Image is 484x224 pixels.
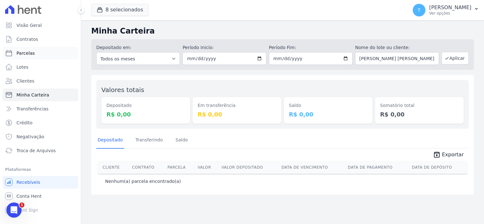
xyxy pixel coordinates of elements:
[3,176,78,189] a: Recebíveis
[3,75,78,87] a: Clientes
[165,161,195,174] th: Parcela
[3,190,78,202] a: Conta Hent
[433,151,441,159] i: unarchive
[19,202,24,208] span: 1
[96,132,124,149] a: Depositado
[198,110,276,119] dd: R$ 0,00
[6,202,22,218] iframe: Intercom live chat
[289,110,367,119] dd: R$ 0,00
[101,86,144,94] label: Valores totais
[380,110,459,119] dd: R$ 0,00
[355,44,439,51] label: Nome do lote ou cliente:
[130,161,165,174] th: Contrato
[16,179,40,185] span: Recebíveis
[16,106,48,112] span: Transferências
[174,132,189,149] a: Saldo
[106,110,185,119] dd: R$ 0,00
[16,64,29,70] span: Lotes
[16,50,35,56] span: Parcelas
[410,161,468,174] th: Data de Depósito
[429,11,471,16] p: Ver opções
[16,120,33,126] span: Crédito
[106,102,185,109] dt: Depositado
[3,144,78,157] a: Troca de Arquivos
[16,22,42,28] span: Visão Geral
[105,178,181,184] p: Nenhum(a) parcela encontrado(a)
[16,193,41,199] span: Conta Hent
[96,45,131,50] label: Depositado em:
[98,161,130,174] th: Cliente
[3,47,78,59] a: Parcelas
[16,134,44,140] span: Negativação
[16,147,56,154] span: Troca de Arquivos
[91,4,149,16] button: 8 selecionados
[408,1,484,19] button: T [PERSON_NAME] Ver opções
[3,19,78,32] a: Visão Geral
[3,130,78,143] a: Negativação
[198,102,276,109] dt: Em transferência
[182,44,266,51] label: Período Inicío:
[418,8,421,12] span: T
[442,52,469,65] button: Aplicar
[429,4,471,11] p: [PERSON_NAME]
[219,161,279,174] th: Valor Depositado
[3,33,78,46] a: Contratos
[134,132,164,149] a: Transferindo
[3,61,78,73] a: Lotes
[16,78,34,84] span: Clientes
[3,103,78,115] a: Transferências
[380,102,459,109] dt: Somatório total
[3,116,78,129] a: Crédito
[195,161,219,174] th: Valor
[5,166,76,173] div: Plataformas
[16,36,38,42] span: Contratos
[279,161,345,174] th: Data de Vencimento
[269,44,353,51] label: Período Fim:
[289,102,367,109] dt: Saldo
[345,161,410,174] th: Data de Pagamento
[442,151,464,159] span: Exportar
[16,92,49,98] span: Minha Carteira
[91,25,474,37] h2: Minha Carteira
[3,89,78,101] a: Minha Carteira
[428,151,469,160] a: unarchive Exportar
